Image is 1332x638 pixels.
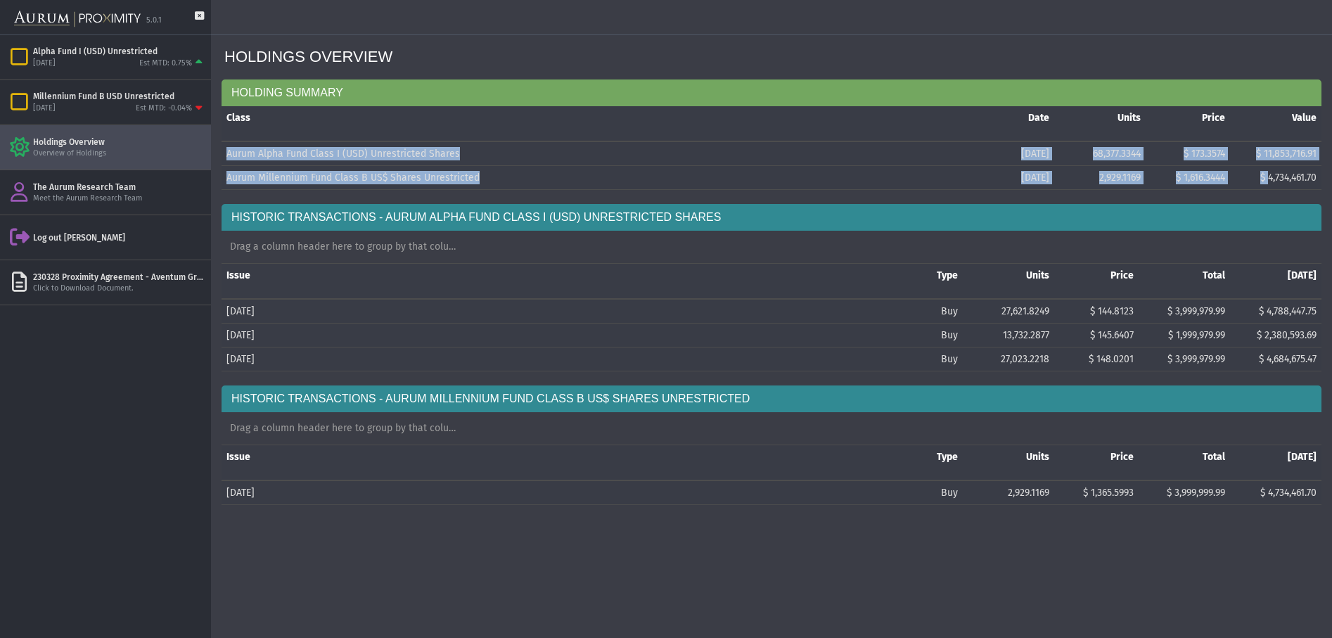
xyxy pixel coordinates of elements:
span: $ 3,999,979.99 [1167,353,1225,365]
span: [DATE] [226,305,255,317]
td: Aurum Millennium Fund Class B US$ Shares Unrestricted [222,166,963,190]
p: Type [937,269,958,282]
td: Column Type [878,264,963,299]
span: $ 11,853,716.91 [1256,148,1317,160]
td: Column Issue [222,445,878,480]
p: Units [1026,450,1049,464]
td: Column Price [1146,106,1230,141]
div: The Aurum Research Team [33,181,205,193]
p: Value [1292,111,1317,125]
div: Drag a column header here to group by that column [225,416,466,440]
td: Column Type [878,445,963,480]
div: Log out [PERSON_NAME] [33,232,205,243]
td: Column 31 Jul 2025 [1230,264,1321,299]
div: HISTORIC TRANSACTIONS - AURUM MILLENNIUM FUND CLASS B US$ SHARES UNRESTRICTED [222,385,1321,412]
div: Click to Download Document. [33,283,205,294]
p: Issue [226,269,250,282]
div: Data grid toolbar [222,412,1321,438]
div: 230328 Proximity Agreement - Aventum Group Limited (Signed).pdf [33,272,205,283]
td: Column Value [1230,106,1321,141]
div: Holdings Overview [33,136,205,148]
span: $ 4,788,447.75 [1259,305,1317,317]
p: Date [1028,111,1049,125]
td: Column Price [1054,264,1139,299]
span: [DATE] [226,329,255,341]
div: Meet the Aurum Research Team [33,193,205,204]
td: Column 31 Aug 2025 [1230,445,1321,480]
p: Units [1118,111,1141,125]
div: Data grid with 3 rows and 6 columns [222,231,1321,371]
td: Column Price [1054,445,1139,480]
div: Data grid with 2 rows and 5 columns [222,106,1321,190]
td: Column Units [1054,106,1146,141]
div: Drag a column header here to group by that column [225,235,466,259]
p: Price [1202,111,1225,125]
span: $ 1,999,979.99 [1168,329,1225,341]
p: Class [226,111,250,125]
span: $ 1,616.3444 [1176,172,1225,184]
p: Units [1026,269,1049,282]
div: HISTORIC TRANSACTIONS - AURUM ALPHA FUND CLASS I (USD) UNRESTRICTED SHARES [222,204,1321,231]
div: Millennium Fund B USD Unrestricted [33,91,205,102]
td: Buy [878,347,963,371]
span: 68,377.3344 [1093,148,1141,160]
div: 5.0.1 [146,15,162,26]
p: Price [1110,269,1134,282]
span: 13,732.2877 [1003,329,1049,341]
td: Column Units [963,264,1054,299]
div: Data grid with 1 rows and 6 columns [222,412,1321,505]
td: Column Total [1139,445,1230,480]
div: Est MTD: 0.75% [139,58,192,69]
span: 27,023.2218 [1001,353,1049,365]
div: Alpha Fund I (USD) Unrestricted [33,46,205,57]
span: [DATE] [226,353,255,365]
p: [DATE] [1288,269,1317,282]
span: $ 144.8123 [1090,305,1134,317]
p: Price [1110,450,1134,464]
span: $ 3,999,999.99 [1167,487,1225,499]
div: HOLDING SUMMARY [222,79,1321,106]
td: Buy [878,481,963,505]
p: [DATE] [1288,450,1317,464]
td: Column Class [222,106,963,141]
span: $ 1,365.5993 [1083,487,1134,499]
td: Column Total [1139,264,1230,299]
span: $ 4,734,461.70 [1260,487,1317,499]
td: Column Date [963,106,1054,141]
span: [DATE] [226,487,255,499]
span: [DATE] [1021,148,1049,160]
p: Type [937,450,958,464]
span: $ 148.0201 [1089,353,1134,365]
span: $ 173.3574 [1184,148,1225,160]
td: Buy [878,300,963,324]
span: $ 145.6407 [1090,329,1134,341]
p: Total [1203,269,1225,282]
div: Est MTD: -0.04% [136,103,192,114]
div: [DATE] [33,103,56,114]
td: Column Issue [222,264,878,299]
td: Buy [878,324,963,347]
span: $ 2,380,593.69 [1257,329,1317,341]
td: Aurum Alpha Fund Class I (USD) Unrestricted Shares [222,142,963,166]
p: Issue [226,450,250,464]
span: [DATE] [1021,172,1049,184]
div: Data grid toolbar [222,231,1321,256]
span: $ 4,734,461.70 [1260,172,1317,184]
span: 27,621.8249 [1001,305,1049,317]
td: Column Units [963,445,1054,480]
div: [DATE] [33,58,56,69]
div: Overview of Holdings [33,148,205,159]
p: Total [1203,450,1225,464]
div: HOLDINGS OVERVIEW [224,35,1321,79]
span: 2,929.1169 [1008,487,1049,499]
span: $ 3,999,979.99 [1167,305,1225,317]
img: Aurum-Proximity%20white.svg [14,4,141,34]
span: 2,929.1169 [1099,172,1141,184]
span: $ 4,684,675.47 [1259,353,1317,365]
